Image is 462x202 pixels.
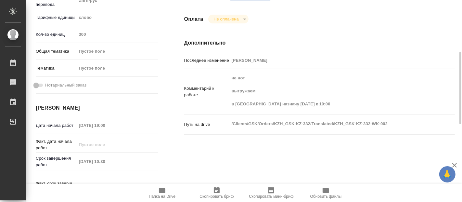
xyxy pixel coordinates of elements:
[299,184,353,202] button: Обновить файлы
[77,157,134,166] input: Пустое поле
[36,48,77,55] p: Общая тематика
[77,30,158,39] input: Пустое поле
[77,63,158,74] div: Пустое поле
[149,194,175,199] span: Папка на Drive
[184,121,229,128] p: Путь на drive
[199,194,234,199] span: Скопировать бриф
[77,182,134,191] input: Пустое поле
[36,31,77,38] p: Кол-во единиц
[184,15,203,23] h4: Оплата
[79,48,150,55] div: Пустое поле
[310,194,342,199] span: Обновить файлы
[184,39,455,47] h4: Дополнительно
[79,65,150,72] div: Пустое поле
[36,180,77,193] p: Факт. срок заверш. работ
[184,85,229,98] p: Комментарий к работе
[36,122,77,129] p: Дата начала работ
[208,15,248,23] div: Не оплачена
[244,184,299,202] button: Скопировать мини-бриф
[77,121,134,130] input: Пустое поле
[45,82,86,88] span: Нотариальный заказ
[249,194,293,199] span: Скопировать мини-бриф
[77,46,158,57] div: Пустое поле
[229,56,432,65] input: Пустое поле
[77,12,158,23] div: слово
[77,140,134,149] input: Пустое поле
[442,168,453,181] span: 🙏
[229,73,432,110] textarea: не нот выгружаем в [GEOGRAPHIC_DATA] назначу [DATE] к 19:00
[184,57,229,64] p: Последнее изменение
[36,155,77,168] p: Срок завершения работ
[229,118,432,129] textarea: /Clients/GSK/Orders/KZH_GSK-KZ-332/Translated/KZH_GSK-KZ-332-WK-002
[212,16,240,22] button: Не оплачена
[189,184,244,202] button: Скопировать бриф
[135,184,189,202] button: Папка на Drive
[439,166,456,182] button: 🙏
[36,104,158,112] h4: [PERSON_NAME]
[36,138,77,151] p: Факт. дата начала работ
[36,65,77,72] p: Тематика
[36,14,77,21] p: Тарифные единицы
